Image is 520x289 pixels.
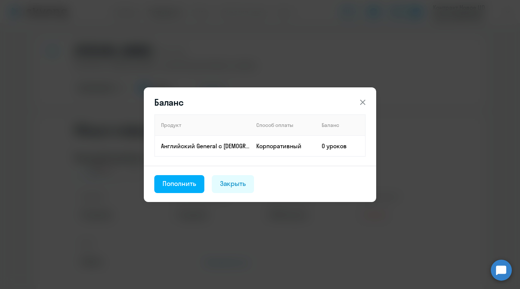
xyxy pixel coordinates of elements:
td: Корпоративный [250,136,316,156]
th: Способ оплаты [250,115,316,136]
td: 0 уроков [316,136,365,156]
th: Баланс [316,115,365,136]
th: Продукт [155,115,250,136]
p: Английский General с [DEMOGRAPHIC_DATA] преподавателем [161,142,250,150]
div: Закрыть [220,179,246,189]
button: Пополнить [154,175,204,193]
header: Баланс [144,96,376,108]
button: Закрыть [212,175,254,193]
div: Пополнить [162,179,196,189]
